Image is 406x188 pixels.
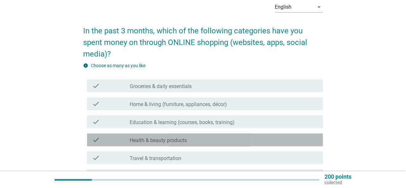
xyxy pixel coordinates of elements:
i: arrow_drop_down [315,3,323,11]
label: Health & beauty products [130,137,187,144]
i: check [92,118,100,126]
i: check [92,154,100,162]
i: info [83,63,88,68]
label: Groceries & daily essentials [130,83,192,90]
h2: In the past 3 months, which of the following categories have you spent money on through ONLINE sh... [83,19,323,60]
label: Travel & transportation [130,155,181,162]
div: English [275,4,291,10]
i: check [92,100,100,108]
i: check [92,136,100,144]
p: 200 points [324,174,351,180]
p: collected [324,180,351,185]
i: check [92,82,100,90]
label: Choose as many as you like [91,63,145,68]
label: Education & learning (courses, books, training) [130,119,235,126]
label: Home & living (furniture, appliances, décor) [130,101,227,108]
